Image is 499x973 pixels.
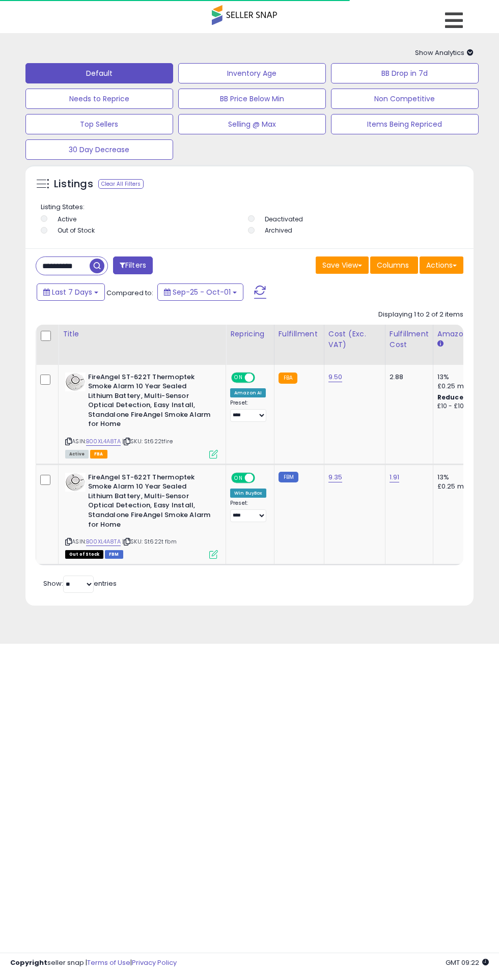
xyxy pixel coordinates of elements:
b: FireAngel ST-622T Thermoptek Smoke Alarm 10 Year Sealed Lithium Battery, Multi-Sensor Optical Det... [88,373,212,432]
span: | SKU: St622t fbm [122,537,177,546]
label: Out of Stock [58,226,95,235]
span: FBM [105,550,123,559]
button: 30 Day Decrease [25,139,173,160]
div: 2.88 [390,373,425,382]
button: Filters [113,256,153,274]
a: 9.50 [328,372,343,382]
button: Top Sellers [25,114,173,134]
button: Selling @ Max [178,114,326,134]
h5: Listings [54,177,93,191]
label: Deactivated [265,215,303,223]
span: Compared to: [106,288,153,298]
label: Archived [265,226,292,235]
small: Amazon Fees. [437,339,443,349]
span: Columns [377,260,409,270]
span: Sep-25 - Oct-01 [173,287,231,297]
button: Items Being Repriced [331,114,479,134]
div: Repricing [230,329,270,339]
p: Listing States: [41,203,461,212]
span: Show: entries [43,579,117,588]
span: All listings currently available for purchase on Amazon [65,450,89,459]
button: Save View [316,256,369,274]
div: Fulfillment Cost [390,329,429,350]
div: Clear All Filters [98,179,144,189]
div: Cost (Exc. VAT) [328,329,381,350]
button: Non Competitive [331,89,479,109]
div: Displaying 1 to 2 of 2 items [378,310,463,320]
div: Fulfillment [279,329,320,339]
span: All listings that are currently out of stock and unavailable for purchase on Amazon [65,550,103,559]
span: FBA [90,450,107,459]
span: OFF [254,373,270,382]
span: Show Analytics [415,48,474,58]
span: Last 7 Days [52,287,92,297]
button: BB Price Below Min [178,89,326,109]
a: B00XL4A8TA [86,537,121,546]
span: OFF [254,473,270,482]
button: BB Drop in 7d [331,63,479,83]
div: Title [63,329,221,339]
span: ON [232,473,245,482]
span: ON [232,373,245,382]
div: Amazon AI [230,388,266,397]
b: FireAngel ST-622T Thermoptek Smoke Alarm 10 Year Sealed Lithium Battery, Multi-Sensor Optical Det... [88,473,212,532]
a: 9.35 [328,472,343,482]
a: 1.91 [390,472,400,482]
div: Win BuyBox [230,489,266,498]
span: | SKU: St622tfire [122,437,173,445]
button: Inventory Age [178,63,326,83]
div: Preset: [230,500,266,523]
div: Preset: [230,399,266,422]
small: FBA [279,373,297,384]
img: 41KjUu0L7jL._SL40_.jpg [65,373,86,391]
button: Actions [420,256,463,274]
label: Active [58,215,76,223]
button: Last 7 Days [37,283,105,301]
div: ASIN: [65,373,218,457]
small: FBM [279,472,298,482]
button: Columns [370,256,418,274]
button: Needs to Reprice [25,89,173,109]
button: Sep-25 - Oct-01 [157,283,243,301]
img: 41KjUu0L7jL._SL40_.jpg [65,473,86,492]
button: Default [25,63,173,83]
a: B00XL4A8TA [86,437,121,446]
div: ASIN: [65,473,218,558]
